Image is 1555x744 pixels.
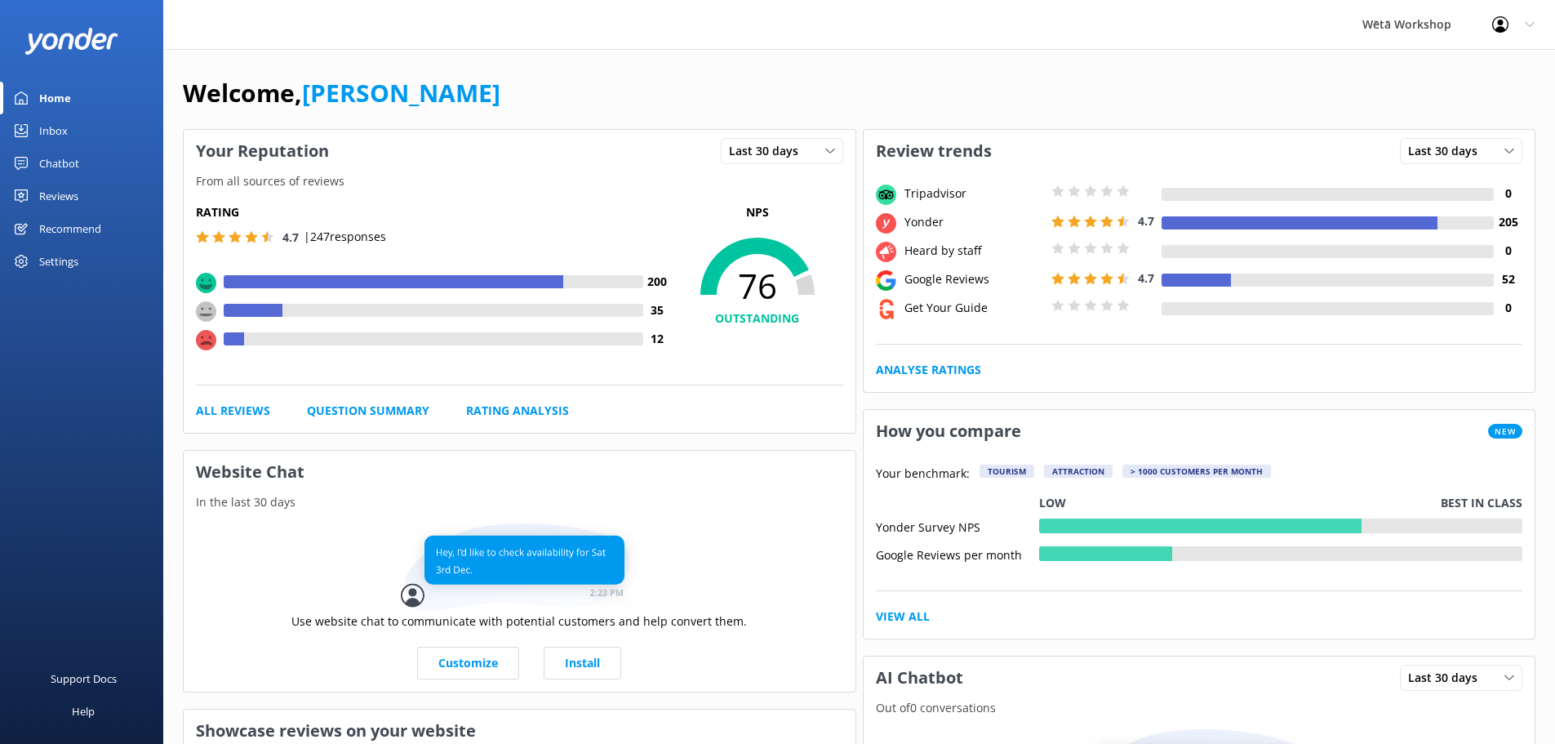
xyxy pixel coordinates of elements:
div: Yonder Survey NPS [876,519,1039,533]
div: Settings [39,245,78,278]
div: Google Reviews per month [876,546,1039,561]
div: Chatbot [39,147,79,180]
a: Install [544,647,621,679]
p: Your benchmark: [876,465,970,484]
img: conversation... [401,523,638,613]
span: New [1488,424,1522,439]
img: yonder-white-logo.png [24,28,118,55]
h1: Welcome, [183,74,500,113]
div: Tripadvisor [900,185,1047,203]
div: Yonder [900,213,1047,231]
div: Support Docs [51,662,117,695]
span: Last 30 days [729,142,808,160]
div: Home [39,82,71,114]
div: Inbox [39,114,68,147]
div: Google Reviews [900,270,1047,288]
div: Heard by staff [900,242,1047,260]
a: View All [876,608,930,626]
h3: Review trends [864,130,1004,172]
h5: Rating [196,203,672,221]
span: 76 [672,265,843,306]
a: Analyse Ratings [876,361,981,379]
p: Low [1039,494,1066,512]
h4: OUTSTANDING [672,310,843,327]
a: [PERSON_NAME] [302,76,500,109]
a: All Reviews [196,402,270,420]
h4: 52 [1494,270,1522,288]
h4: 0 [1494,242,1522,260]
p: | 247 responses [304,228,386,246]
h3: Website Chat [184,451,855,493]
h3: AI Chatbot [864,657,975,699]
p: NPS [672,203,843,221]
h4: 12 [643,330,672,348]
h3: How you compare [864,410,1033,452]
p: Out of 0 conversations [864,699,1535,717]
div: Recommend [39,212,101,245]
p: Best in class [1441,494,1522,512]
div: Reviews [39,180,78,212]
span: 4.7 [1138,213,1154,229]
div: Help [72,695,95,728]
div: > 1000 customers per month [1122,465,1271,478]
span: 4.7 [1138,270,1154,286]
div: Tourism [980,465,1034,478]
span: Last 30 days [1408,142,1487,160]
h3: Your Reputation [184,130,341,172]
p: From all sources of reviews [184,172,855,190]
p: Use website chat to communicate with potential customers and help convert them. [291,613,747,630]
a: Customize [417,647,519,679]
span: Last 30 days [1408,669,1487,687]
h4: 35 [643,301,672,319]
h4: 200 [643,273,672,291]
a: Rating Analysis [466,402,569,420]
div: Get Your Guide [900,299,1047,317]
h4: 0 [1494,185,1522,203]
p: In the last 30 days [184,493,855,511]
h4: 0 [1494,299,1522,317]
div: Attraction [1044,465,1113,478]
a: Question Summary [307,402,429,420]
h4: 205 [1494,213,1522,231]
span: 4.7 [282,229,299,245]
